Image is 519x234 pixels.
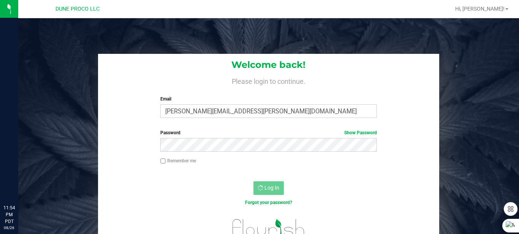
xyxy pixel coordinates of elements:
[3,204,15,225] p: 11:54 PM PDT
[264,185,279,191] span: Log In
[98,60,440,70] h1: Welcome back!
[160,96,377,102] label: Email
[98,76,440,85] h4: Please login to continue.
[245,200,292,205] a: Forgot your password?
[55,6,100,12] span: DUNE PROCO LLC
[455,6,505,12] span: Hi, [PERSON_NAME]!
[253,181,284,195] button: Log In
[344,130,377,135] a: Show Password
[160,157,196,164] label: Remember me
[160,130,180,135] span: Password
[160,159,166,164] input: Remember me
[3,225,15,231] p: 08/26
